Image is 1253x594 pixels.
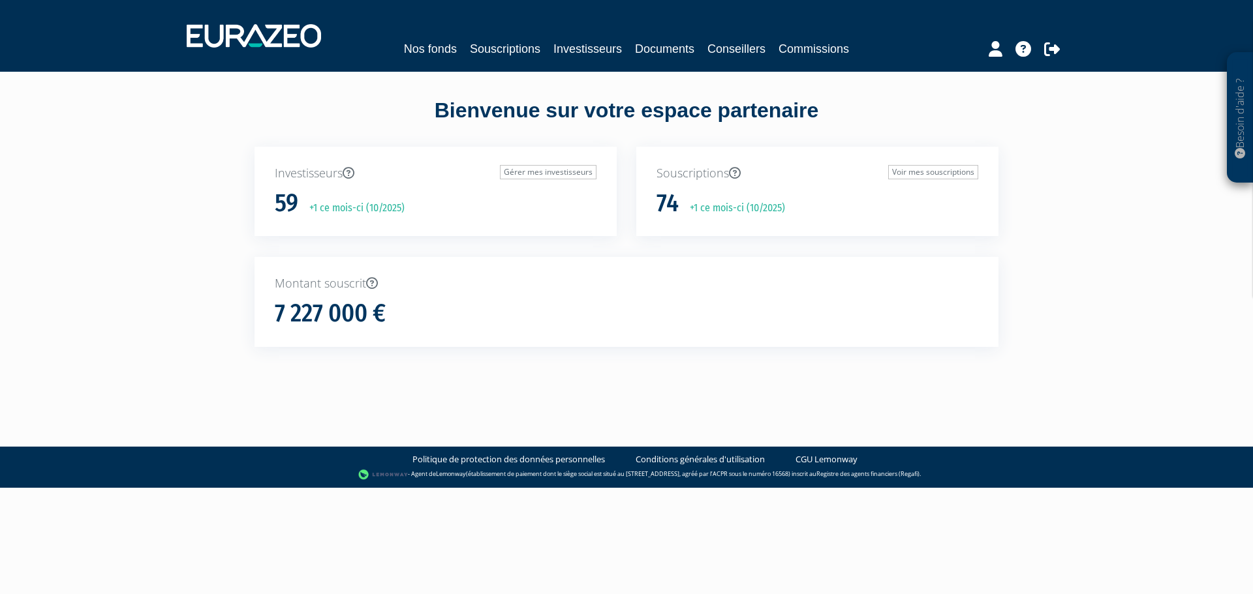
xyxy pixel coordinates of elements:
[470,40,540,58] a: Souscriptions
[412,453,605,466] a: Politique de protection des données personnelles
[275,165,596,182] p: Investisseurs
[404,40,457,58] a: Nos fonds
[657,165,978,182] p: Souscriptions
[500,165,596,179] a: Gérer mes investisseurs
[275,300,386,327] h1: 7 227 000 €
[657,190,679,217] h1: 74
[275,190,298,217] h1: 59
[553,40,622,58] a: Investisseurs
[888,165,978,179] a: Voir mes souscriptions
[358,468,409,481] img: logo-lemonway.png
[275,275,978,292] p: Montant souscrit
[1233,59,1248,177] p: Besoin d'aide ?
[436,469,466,478] a: Lemonway
[796,453,858,466] a: CGU Lemonway
[779,40,849,58] a: Commissions
[245,96,1008,147] div: Bienvenue sur votre espace partenaire
[635,40,694,58] a: Documents
[636,453,765,466] a: Conditions générales d'utilisation
[13,468,1240,481] div: - Agent de (établissement de paiement dont le siège social est situé au [STREET_ADDRESS], agréé p...
[816,469,920,478] a: Registre des agents financiers (Regafi)
[707,40,766,58] a: Conseillers
[300,201,405,216] p: +1 ce mois-ci (10/2025)
[187,24,321,48] img: 1732889491-logotype_eurazeo_blanc_rvb.png
[681,201,785,216] p: +1 ce mois-ci (10/2025)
